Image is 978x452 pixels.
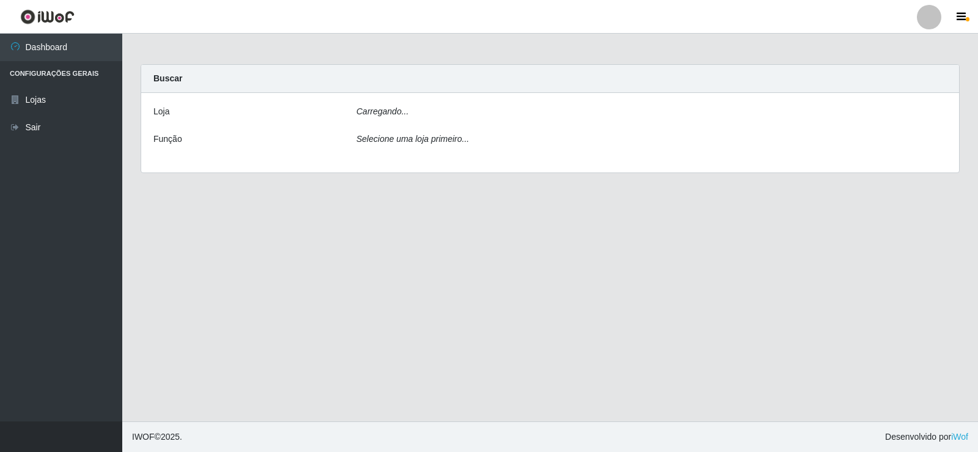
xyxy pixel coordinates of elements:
[356,106,409,116] i: Carregando...
[20,9,75,24] img: CoreUI Logo
[153,105,169,118] label: Loja
[885,431,968,443] span: Desenvolvido por
[153,133,182,146] label: Função
[356,134,469,144] i: Selecione uma loja primeiro...
[132,431,182,443] span: © 2025 .
[132,432,155,442] span: IWOF
[153,73,182,83] strong: Buscar
[951,432,968,442] a: iWof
